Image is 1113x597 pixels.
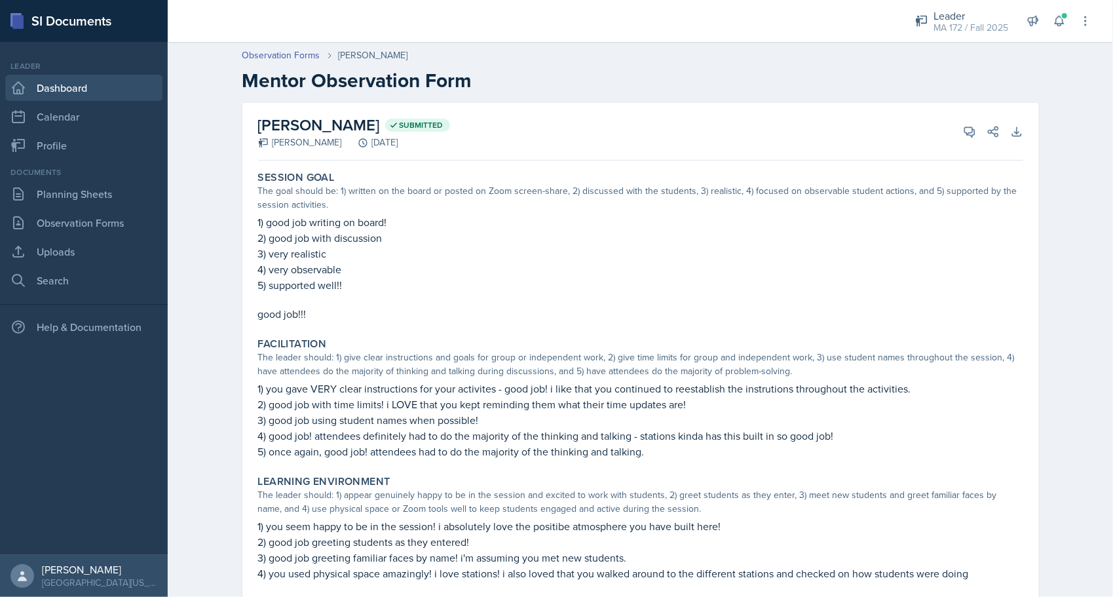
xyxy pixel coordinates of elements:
[5,210,162,236] a: Observation Forms
[934,21,1008,35] div: MA 172 / Fall 2025
[934,8,1008,24] div: Leader
[258,306,1023,322] p: good job!!!
[5,181,162,207] a: Planning Sheets
[42,563,157,576] div: [PERSON_NAME]
[258,184,1023,212] div: The goal should be: 1) written on the board or posted on Zoom screen-share, 2) discussed with the...
[258,444,1023,459] p: 5) once again, good job! attendees had to do the majority of the thinking and talking.
[342,136,398,149] div: [DATE]
[5,132,162,159] a: Profile
[258,534,1023,550] p: 2) good job greeting students as they entered!
[258,381,1023,396] p: 1) you gave VERY clear instructions for your activites - good job! i like that you continued to r...
[258,261,1023,277] p: 4) very observable
[258,550,1023,566] p: 3) good job greeting familiar faces by name! i'm assuming you met new students.
[258,337,327,351] label: Facilitation
[258,230,1023,246] p: 2) good job with discussion
[258,136,342,149] div: [PERSON_NAME]
[258,488,1023,516] div: The leader should: 1) appear genuinely happy to be in the session and excited to work with studen...
[5,75,162,101] a: Dashboard
[258,171,335,184] label: Session Goal
[400,120,443,130] span: Submitted
[5,314,162,340] div: Help & Documentation
[258,428,1023,444] p: 4) good job! attendees definitely had to do the majority of the thinking and talking - stations k...
[258,351,1023,378] div: The leader should: 1) give clear instructions and goals for group or independent work, 2) give ti...
[258,475,390,488] label: Learning Environment
[5,239,162,265] a: Uploads
[5,60,162,72] div: Leader
[258,396,1023,412] p: 2) good job with time limits! i LOVE that you kept reminding them what their time updates are!
[258,566,1023,581] p: 4) you used physical space amazingly! i love stations! i also loved that you walked around to the...
[5,166,162,178] div: Documents
[258,518,1023,534] p: 1) you seem happy to be in the session! i absolutely love the positibe atmosphere you have built ...
[258,113,450,137] h2: [PERSON_NAME]
[42,576,157,589] div: [GEOGRAPHIC_DATA][US_STATE] in [GEOGRAPHIC_DATA]
[242,69,1039,92] h2: Mentor Observation Form
[242,48,320,62] a: Observation Forms
[258,412,1023,428] p: 3) good job using student names when possible!
[5,104,162,130] a: Calendar
[339,48,408,62] div: [PERSON_NAME]
[258,277,1023,293] p: 5) supported well!!
[258,246,1023,261] p: 3) very realistic
[5,267,162,294] a: Search
[258,214,1023,230] p: 1) good job writing on board!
